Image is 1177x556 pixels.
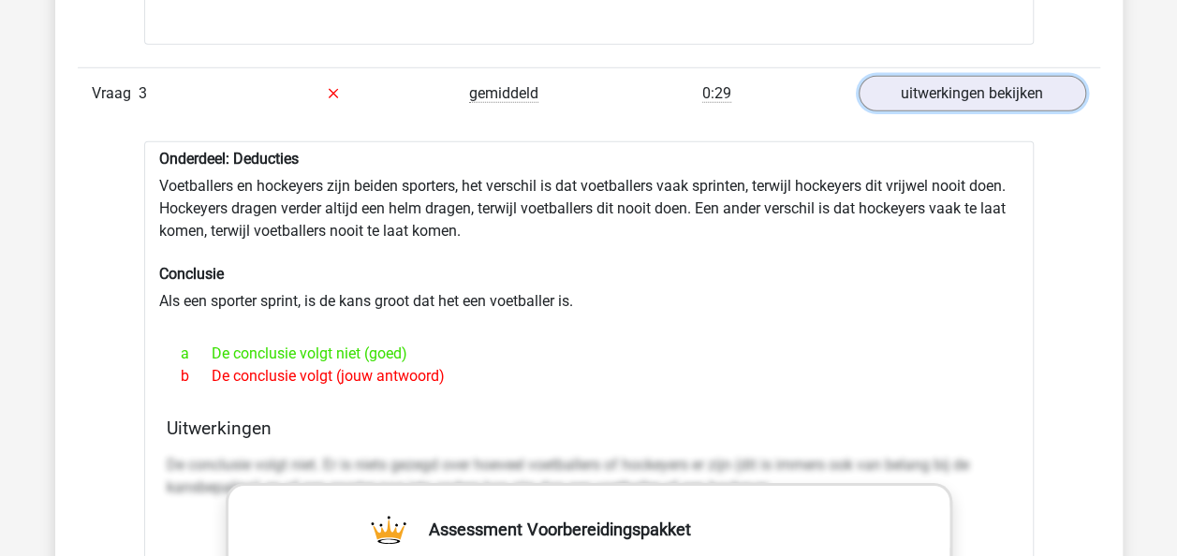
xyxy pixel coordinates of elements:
[92,82,139,105] span: Vraag
[167,365,1011,388] div: De conclusie volgt (jouw antwoord)
[139,84,147,102] span: 3
[167,343,1011,365] div: De conclusie volgt niet (goed)
[702,84,731,103] span: 0:29
[469,84,538,103] span: gemiddeld
[859,76,1086,111] a: uitwerkingen bekijken
[181,365,212,388] span: b
[159,265,1019,283] h6: Conclusie
[167,417,1011,439] h4: Uitwerkingen
[181,343,212,365] span: a
[159,150,1019,168] h6: Onderdeel: Deducties
[167,454,1011,499] p: De conclusie volgt niet. Er is niets gezegd over hoeveel voetballers of hockeyers er zijn (dit is...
